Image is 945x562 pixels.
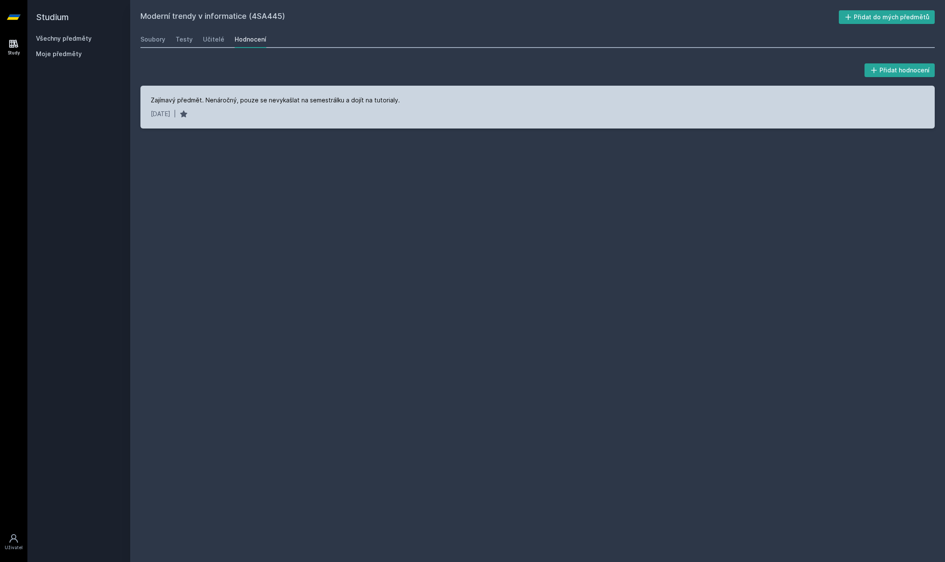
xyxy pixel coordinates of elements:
[151,110,170,118] div: [DATE]
[203,35,224,44] div: Učitelé
[235,31,266,48] a: Hodnocení
[865,63,935,77] button: Přidat hodnocení
[176,35,193,44] div: Testy
[36,50,82,58] span: Moje předměty
[2,529,26,555] a: Uživatel
[174,110,176,118] div: |
[5,544,23,551] div: Uživatel
[140,35,165,44] div: Soubory
[36,35,92,42] a: Všechny předměty
[235,35,266,44] div: Hodnocení
[140,31,165,48] a: Soubory
[151,96,400,105] div: Zajímavý předmět. Nenáročný, pouze se nevykašlat na semestrálku a dojít na tutorialy.
[203,31,224,48] a: Učitelé
[2,34,26,60] a: Study
[8,50,20,56] div: Study
[839,10,935,24] button: Přidat do mých předmětů
[140,10,839,24] h2: Moderní trendy v informatice (4SA445)
[176,31,193,48] a: Testy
